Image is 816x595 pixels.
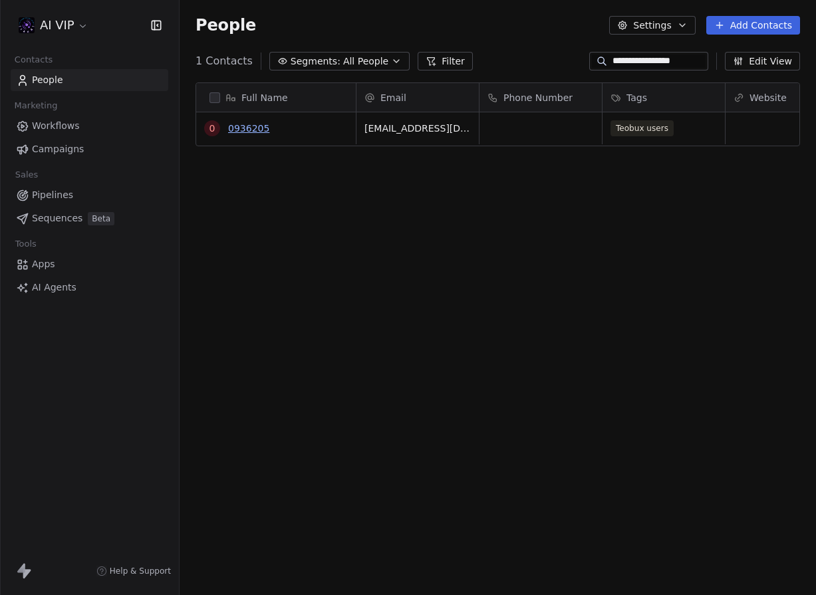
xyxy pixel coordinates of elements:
span: Email [380,91,406,104]
span: Phone Number [503,91,573,104]
a: Pipelines [11,184,168,206]
button: Add Contacts [706,16,800,35]
button: AI VIP [16,14,91,37]
button: Filter [418,52,473,70]
span: Help & Support [110,566,171,576]
span: Tools [9,234,42,254]
a: People [11,69,168,91]
span: AI Agents [32,281,76,295]
a: SequencesBeta [11,207,168,229]
span: [EMAIL_ADDRESS][DOMAIN_NAME] [364,122,471,135]
img: 2025-01-15_18-31-34.jpg [19,17,35,33]
span: Marketing [9,96,63,116]
span: Segments: [291,55,340,68]
span: Pipelines [32,188,73,202]
div: Email [356,83,479,112]
button: Edit View [725,52,800,70]
a: 0936205 [228,123,269,134]
a: Campaigns [11,138,168,160]
span: Sequences [32,211,82,225]
span: People [32,73,63,87]
span: All People [343,55,388,68]
span: Website [749,91,787,104]
div: Phone Number [479,83,602,112]
span: Full Name [241,91,288,104]
button: Settings [609,16,695,35]
span: Apps [32,257,55,271]
span: People [196,15,256,35]
a: Workflows [11,115,168,137]
div: grid [196,112,356,575]
span: Sales [9,165,44,185]
a: Help & Support [96,566,171,576]
span: Campaigns [32,142,84,156]
span: Teobux users [611,120,674,136]
div: 0 [209,122,215,136]
span: Workflows [32,119,80,133]
div: Tags [603,83,725,112]
a: Apps [11,253,168,275]
span: AI VIP [40,17,74,34]
a: AI Agents [11,277,168,298]
span: Beta [88,212,114,225]
div: Full Name [196,83,356,112]
span: Tags [626,91,647,104]
span: Contacts [9,50,59,70]
span: 1 Contacts [196,53,253,69]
